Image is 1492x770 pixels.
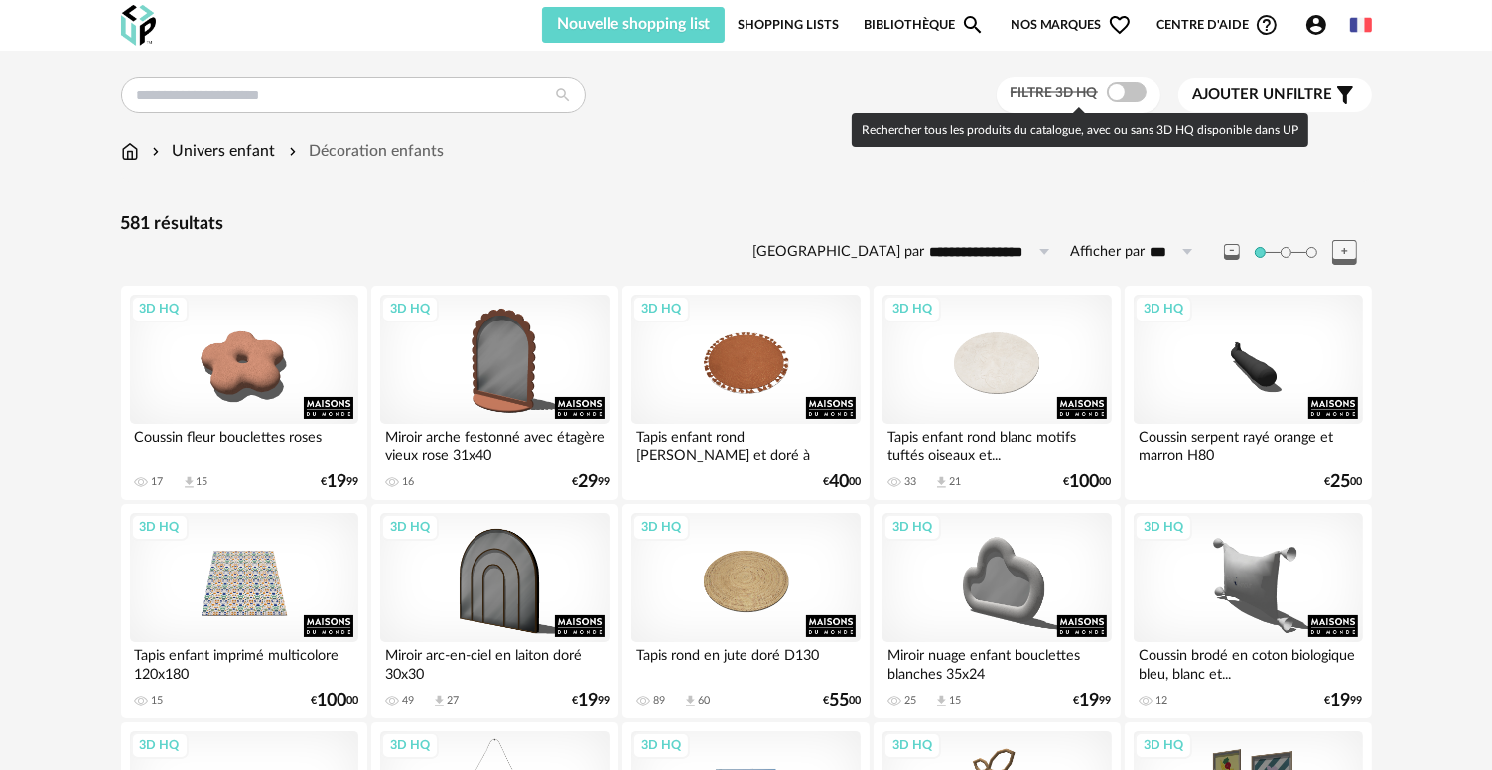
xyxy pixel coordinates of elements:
[152,694,164,707] div: 15
[622,504,869,718] a: 3D HQ Tapis rond en jute doré D130 89 Download icon 60 €5500
[1071,243,1146,262] label: Afficher par
[1074,694,1112,707] div: € 99
[321,475,358,489] div: € 99
[1011,7,1132,43] span: Nos marques
[874,504,1120,718] a: 3D HQ Miroir nuage enfant bouclettes blanches 35x24 25 Download icon 15 €1999
[1011,86,1098,100] span: Filtre 3D HQ
[121,286,367,500] a: 3D HQ Coussin fleur bouclettes roses 17 Download icon 15 €1999
[182,475,197,490] span: Download icon
[572,475,610,489] div: € 99
[632,732,690,758] div: 3D HQ
[961,13,985,37] span: Magnify icon
[882,642,1111,682] div: Miroir nuage enfant bouclettes blanches 35x24
[829,694,849,707] span: 55
[883,296,941,321] div: 3D HQ
[1350,14,1372,36] img: fr
[381,732,439,758] div: 3D HQ
[381,514,439,540] div: 3D HQ
[317,694,346,707] span: 100
[371,286,617,500] a: 3D HQ Miroir arche festonné avec étagère vieux rose 31x40 16 €2999
[632,296,690,321] div: 3D HQ
[1125,286,1371,500] a: 3D HQ Coussin serpent rayé orange et marron H80 €2500
[1135,732,1192,758] div: 3D HQ
[1193,87,1287,102] span: Ajouter un
[753,243,925,262] label: [GEOGRAPHIC_DATA] par
[949,694,961,707] div: 15
[130,642,358,682] div: Tapis enfant imprimé multicolore 120x180
[823,475,861,489] div: € 00
[631,642,860,682] div: Tapis rond en jute doré D130
[829,475,849,489] span: 40
[380,424,609,463] div: Miroir arche festonné avec étagère vieux rose 31x40
[1331,475,1351,489] span: 25
[131,732,189,758] div: 3D HQ
[882,424,1111,463] div: Tapis enfant rond blanc motifs tuftés oiseaux et...
[121,213,1372,236] div: 581 résultats
[1333,83,1357,107] span: Filter icon
[934,694,949,708] span: Download icon
[1155,694,1167,707] div: 12
[738,7,839,43] a: Shopping Lists
[197,475,208,489] div: 15
[148,140,276,163] div: Univers enfant
[121,504,367,718] a: 3D HQ Tapis enfant imprimé multicolore 120x180 15 €10000
[1135,296,1192,321] div: 3D HQ
[542,7,726,43] button: Nouvelle shopping list
[402,694,414,707] div: 49
[698,694,710,707] div: 60
[557,16,711,32] span: Nouvelle shopping list
[904,694,916,707] div: 25
[864,7,985,43] a: BibliothèqueMagnify icon
[381,296,439,321] div: 3D HQ
[380,642,609,682] div: Miroir arc-en-ciel en laiton doré 30x30
[432,694,447,708] span: Download icon
[1135,514,1192,540] div: 3D HQ
[152,475,164,489] div: 17
[622,286,869,500] a: 3D HQ Tapis enfant rond [PERSON_NAME] et doré à pompons D110 €4000
[631,424,860,463] div: Tapis enfant rond [PERSON_NAME] et doré à pompons D110
[1156,13,1279,37] span: Centre d'aideHelp Circle Outline icon
[1331,694,1351,707] span: 19
[874,286,1120,500] a: 3D HQ Tapis enfant rond blanc motifs tuftés oiseaux et... 33 Download icon 21 €10000
[949,475,961,489] div: 21
[572,694,610,707] div: € 99
[1080,694,1100,707] span: 19
[148,140,164,163] img: svg+xml;base64,PHN2ZyB3aWR0aD0iMTYiIGhlaWdodD0iMTYiIHZpZXdCb3g9IjAgMCAxNiAxNiIgZmlsbD0ibm9uZSIgeG...
[131,514,189,540] div: 3D HQ
[1108,13,1132,37] span: Heart Outline icon
[1325,475,1363,489] div: € 00
[1178,78,1372,112] button: Ajouter unfiltre Filter icon
[883,732,941,758] div: 3D HQ
[852,113,1308,147] div: Rechercher tous les produits du catalogue, avec ou sans 3D HQ disponible dans UP
[130,424,358,463] div: Coussin fleur bouclettes roses
[1125,504,1371,718] a: 3D HQ Coussin brodé en coton biologique bleu, blanc et... 12 €1999
[371,504,617,718] a: 3D HQ Miroir arc-en-ciel en laiton doré 30x30 49 Download icon 27 €1999
[683,694,698,708] span: Download icon
[578,475,598,489] span: 29
[1070,475,1100,489] span: 100
[1064,475,1112,489] div: € 00
[402,475,414,489] div: 16
[1255,13,1279,37] span: Help Circle Outline icon
[904,475,916,489] div: 33
[1193,85,1333,105] span: filtre
[653,694,665,707] div: 89
[1325,694,1363,707] div: € 99
[883,514,941,540] div: 3D HQ
[1304,13,1337,37] span: Account Circle icon
[578,694,598,707] span: 19
[934,475,949,490] span: Download icon
[1134,424,1362,463] div: Coussin serpent rayé orange et marron H80
[823,694,861,707] div: € 00
[121,140,139,163] img: svg+xml;base64,PHN2ZyB3aWR0aD0iMTYiIGhlaWdodD0iMTciIHZpZXdCb3g9IjAgMCAxNiAxNyIgZmlsbD0ibm9uZSIgeG...
[327,475,346,489] span: 19
[131,296,189,321] div: 3D HQ
[447,694,459,707] div: 27
[121,5,156,46] img: OXP
[311,694,358,707] div: € 00
[1304,13,1328,37] span: Account Circle icon
[632,514,690,540] div: 3D HQ
[1134,642,1362,682] div: Coussin brodé en coton biologique bleu, blanc et...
